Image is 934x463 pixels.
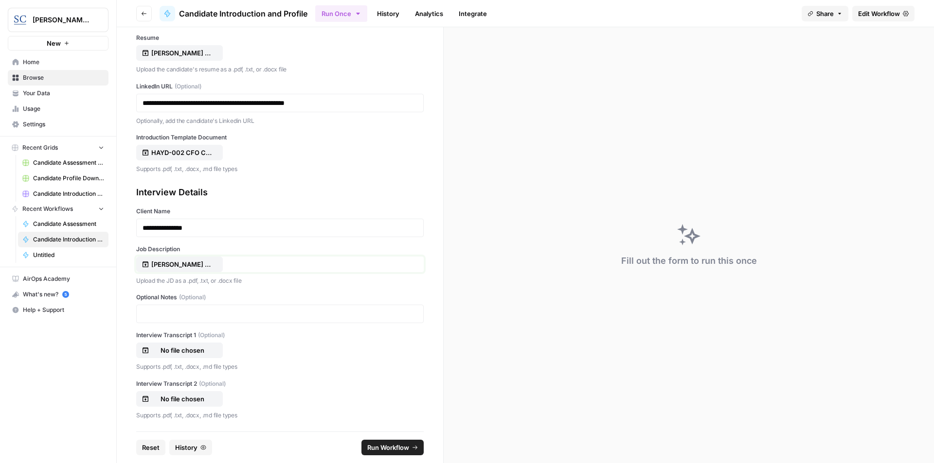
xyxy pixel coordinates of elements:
span: New [47,38,61,48]
a: 5 [62,291,69,298]
a: Candidate Profile Download Sheet [18,171,108,186]
div: Fill out the form to run this once [621,254,757,268]
button: [PERSON_NAME] CFO Recruitment Profile.pdf [136,257,223,272]
button: History [169,440,212,455]
p: Supports .pdf, .txt, .docx, .md file types [136,362,424,372]
button: Recent Workflows [8,202,108,216]
span: Candidate Introduction Download Sheet [33,189,104,198]
a: Browse [8,70,108,86]
span: Run Workflow [367,443,409,452]
span: Candidate Profile Download Sheet [33,174,104,183]
span: Recent Grids [22,143,58,152]
a: Candidate Introduction and Profile [18,232,108,247]
p: Upload the JD as a .pdf, .txt, or .docx file [136,276,424,286]
span: Help + Support [23,306,104,314]
p: Optionally, add the candidate's Linkedin URL [136,116,424,126]
a: History [371,6,405,21]
span: Share [816,9,834,18]
a: Usage [8,101,108,117]
p: HAYD-002 CFO Candidate Introduction Template.docx [151,148,214,157]
text: 5 [64,292,67,297]
span: Reset [142,443,160,452]
span: (Optional) [198,331,225,340]
a: Candidate Introduction Download Sheet [18,186,108,202]
span: (Optional) [199,379,226,388]
p: No file chosen [151,345,214,355]
button: [PERSON_NAME] Resume 2025.pdf [136,45,223,61]
span: (Optional) [175,82,201,91]
span: Your Data [23,89,104,98]
p: Supports .pdf, .txt, .docx, .md file types [136,411,424,420]
button: Run Once [315,5,367,22]
span: Candidate Introduction and Profile [33,235,104,244]
span: Candidate Introduction and Profile [179,8,307,19]
button: Help + Support [8,302,108,318]
label: Introduction Template Document [136,133,424,142]
label: Interview Transcript 2 [136,379,424,388]
span: Settings [23,120,104,129]
button: New [8,36,108,51]
p: Supports .pdf, .txt, .docx, .md file types [136,164,424,174]
span: Usage [23,104,104,113]
span: Recent Workflows [22,205,73,213]
span: (Optional) [179,293,206,302]
button: No file chosen [136,343,223,358]
span: Browse [23,73,104,82]
label: Optional Notes [136,293,424,302]
div: What's new? [8,287,108,302]
button: Run Workflow [361,440,424,455]
a: Home [8,54,108,70]
a: Analytics [409,6,449,21]
a: Settings [8,117,108,132]
span: Edit Workflow [858,9,900,18]
span: [PERSON_NAME] [GEOGRAPHIC_DATA] [33,15,91,25]
span: History [175,443,198,452]
p: [PERSON_NAME] Resume 2025.pdf [151,48,214,58]
div: Interview Details [136,186,424,199]
a: Candidate Introduction and Profile [160,6,307,21]
span: Candidate Assessment [33,220,104,228]
label: Client Name [136,207,424,216]
span: Candidate Assessment Download Sheet [33,158,104,167]
a: Integrate [453,6,493,21]
button: HAYD-002 CFO Candidate Introduction Template.docx [136,145,223,160]
p: [PERSON_NAME] CFO Recruitment Profile.pdf [151,259,214,269]
a: Candidate Assessment [18,216,108,232]
label: LinkedIn URL [136,82,424,91]
button: Recent Grids [8,140,108,155]
span: Home [23,58,104,67]
a: Untitled [18,247,108,263]
a: Candidate Assessment Download Sheet [18,155,108,171]
a: Edit Workflow [852,6,915,21]
label: Resume [136,34,424,42]
button: No file chosen [136,391,223,407]
a: Your Data [8,86,108,101]
button: Workspace: Stanton Chase Nashville [8,8,108,32]
button: Reset [136,440,165,455]
label: Job Description [136,245,424,254]
p: No file chosen [151,394,214,404]
button: Share [802,6,848,21]
a: AirOps Academy [8,271,108,287]
span: AirOps Academy [23,274,104,283]
button: What's new? 5 [8,287,108,302]
img: Stanton Chase Nashville Logo [11,11,29,29]
label: Interview Transcript 1 [136,331,424,340]
span: Untitled [33,251,104,259]
p: Upload the candidate's resume as a .pdf, .txt, or .docx file [136,65,424,74]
